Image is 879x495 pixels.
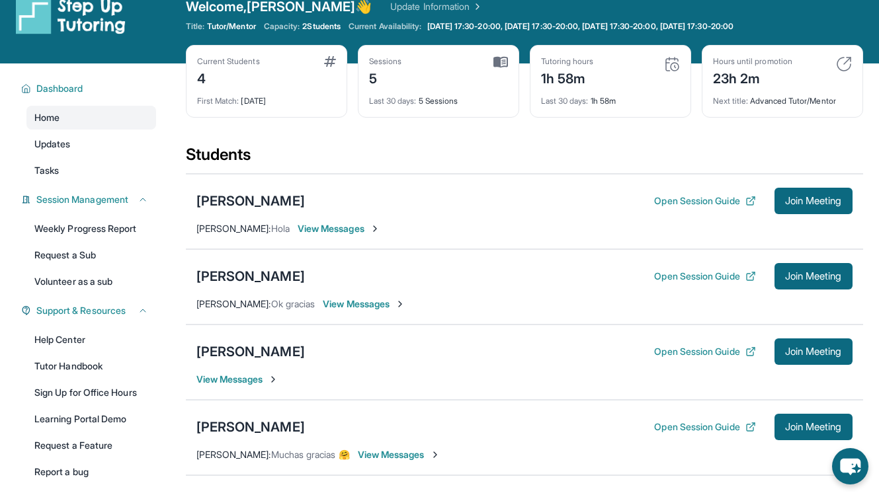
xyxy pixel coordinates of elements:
[832,448,868,484] button: chat-button
[197,96,239,106] span: First Match :
[196,267,305,286] div: [PERSON_NAME]
[26,328,156,352] a: Help Center
[26,106,156,130] a: Home
[26,217,156,241] a: Weekly Progress Report
[713,56,792,67] div: Hours until promotion
[31,193,148,206] button: Session Management
[196,192,305,210] div: [PERSON_NAME]
[369,96,417,106] span: Last 30 days :
[369,56,402,67] div: Sessions
[774,338,853,365] button: Join Meeting
[26,132,156,156] a: Updates
[369,67,402,88] div: 5
[196,298,271,309] span: [PERSON_NAME] :
[427,21,733,32] span: [DATE] 17:30-20:00, [DATE] 17:30-20:00, [DATE] 17:30-20:00, [DATE] 17:30-20:00
[541,56,594,67] div: Tutoring hours
[785,423,842,431] span: Join Meeting
[36,193,128,206] span: Session Management
[774,414,853,440] button: Join Meeting
[34,164,59,177] span: Tasks
[323,297,405,311] span: View Messages
[26,159,156,182] a: Tasks
[664,56,680,72] img: card
[785,197,842,205] span: Join Meeting
[774,263,853,289] button: Join Meeting
[196,418,305,436] div: [PERSON_NAME]
[207,21,256,32] span: Tutor/Mentor
[358,448,440,461] span: View Messages
[264,21,300,32] span: Capacity:
[36,82,83,95] span: Dashboard
[196,373,279,386] span: View Messages
[541,96,589,106] span: Last 30 days :
[654,270,755,283] button: Open Session Guide
[26,354,156,378] a: Tutor Handbook
[271,223,290,234] span: Hola
[197,56,260,67] div: Current Students
[26,434,156,457] a: Request a Feature
[26,243,156,267] a: Request a Sub
[186,144,863,173] div: Students
[31,82,148,95] button: Dashboard
[713,67,792,88] div: 23h 2m
[430,449,440,460] img: Chevron-Right
[425,21,736,32] a: [DATE] 17:30-20:00, [DATE] 17:30-20:00, [DATE] 17:30-20:00, [DATE] 17:30-20:00
[541,67,594,88] div: 1h 58m
[395,299,405,309] img: Chevron-Right
[196,342,305,361] div: [PERSON_NAME]
[349,21,421,32] span: Current Availability:
[26,270,156,293] a: Volunteer as a sub
[654,194,755,208] button: Open Session Guide
[493,56,508,68] img: card
[196,449,271,460] span: [PERSON_NAME] :
[836,56,852,72] img: card
[197,88,336,106] div: [DATE]
[268,374,278,385] img: Chevron-Right
[197,67,260,88] div: 4
[302,21,341,32] span: 2 Students
[186,21,204,32] span: Title:
[785,348,842,356] span: Join Meeting
[26,460,156,484] a: Report a bug
[271,449,350,460] span: Muchas gracias 🤗
[271,298,315,309] span: Ok gracias
[713,88,852,106] div: Advanced Tutor/Mentor
[654,345,755,358] button: Open Session Guide
[26,407,156,431] a: Learning Portal Demo
[785,272,842,280] span: Join Meeting
[26,381,156,404] a: Sign Up for Office Hours
[34,137,71,151] span: Updates
[369,88,508,106] div: 5 Sessions
[370,223,380,234] img: Chevron-Right
[713,96,749,106] span: Next title :
[324,56,336,67] img: card
[31,304,148,317] button: Support & Resources
[196,223,271,234] span: [PERSON_NAME] :
[774,188,853,214] button: Join Meeting
[298,222,380,235] span: View Messages
[34,111,60,124] span: Home
[654,420,755,434] button: Open Session Guide
[36,304,126,317] span: Support & Resources
[541,88,680,106] div: 1h 58m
